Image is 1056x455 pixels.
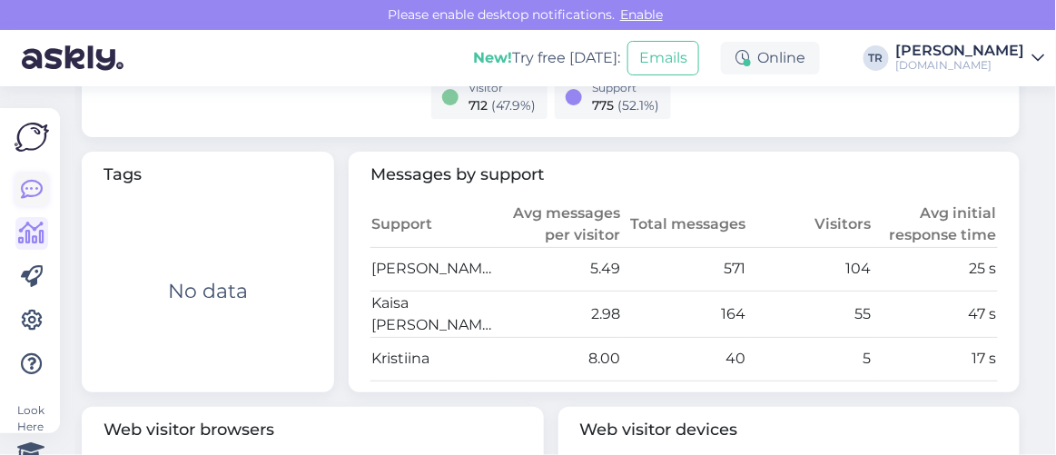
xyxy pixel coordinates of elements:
div: [PERSON_NAME] [896,44,1025,58]
td: 104 [747,247,873,291]
button: Emails [627,41,699,75]
td: 571 [622,247,747,291]
td: Kaisa [PERSON_NAME] [370,291,496,337]
td: 25 s [873,247,998,291]
div: Online [721,42,820,74]
td: 5 [747,337,873,381]
div: [DOMAIN_NAME] [896,58,1025,73]
td: 164 [622,291,747,337]
span: ( 52.1 %) [618,97,660,114]
td: 8.00 [496,337,621,381]
th: Avg initial response time [873,202,998,248]
td: 55 [747,291,873,337]
div: Visitor [469,80,537,96]
span: Enable [615,6,668,23]
div: TR [864,45,889,71]
a: [PERSON_NAME][DOMAIN_NAME] [896,44,1045,73]
td: 47 s [873,291,998,337]
span: 712 [469,97,489,114]
div: No data [168,276,248,306]
th: Total messages [622,202,747,248]
span: Web visitor browsers [104,418,522,442]
span: Tags [104,163,312,187]
span: Messages by support [370,163,998,187]
td: 40 [622,337,747,381]
div: Try free [DATE]: [473,47,620,69]
td: 2.98 [496,291,621,337]
img: Askly Logo [15,123,49,152]
td: Kristiina [370,337,496,381]
span: Web visitor devices [580,418,999,442]
b: New! [473,49,512,66]
div: Support [593,80,660,96]
span: 775 [593,97,615,114]
th: Avg messages per visitor [496,202,621,248]
td: 17 s [873,337,998,381]
th: Visitors [747,202,873,248]
td: [PERSON_NAME] [370,247,496,291]
span: ( 47.9 %) [492,97,537,114]
th: Support [370,202,496,248]
td: 5.49 [496,247,621,291]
